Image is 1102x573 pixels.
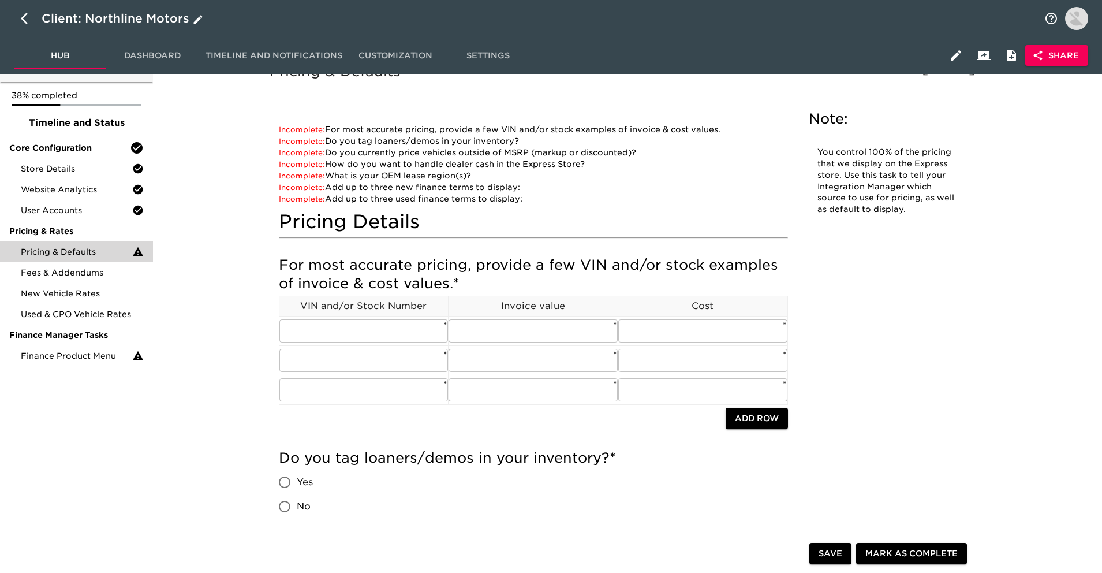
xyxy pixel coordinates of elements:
span: Incomplete: [279,195,325,203]
span: Settings [449,49,527,63]
p: VIN and/or Stock Number [279,299,449,313]
a: Do you tag loaners/demos in your inventory? [279,136,519,146]
span: Fees & Addendums [21,267,144,278]
span: Core Configuration [9,142,130,154]
span: Hub [21,49,99,63]
span: Incomplete: [279,183,325,192]
a: How do you want to handle dealer cash in the Express Store? [279,159,585,169]
p: 38% completed [12,90,141,101]
span: Website Analytics [21,184,132,195]
span: Finance Manager Tasks [9,329,144,341]
div: Client: Northline Motors [42,9,206,28]
h4: Pricing Details [279,210,788,233]
button: Share [1025,45,1088,66]
span: Dashboard [113,49,192,63]
span: Finance Product Menu [21,350,132,362]
span: Used & CPO Vehicle Rates [21,308,144,320]
h5: For most accurate pricing, provide a few VIN and/or stock examples of invoice & cost values. [279,256,788,293]
span: Incomplete: [279,172,325,180]
a: Add up to three used finance terms to display: [279,194,522,203]
button: Client View [970,42,998,69]
span: Incomplete: [279,125,325,134]
span: Yes [297,475,313,489]
span: Store Details [21,163,132,174]
a: Add up to three new finance terms to display: [279,183,520,192]
p: You control 100% of the pricing that we display on the Express store. Use this task to tell your ... [817,147,956,215]
span: Timeline and Status [9,116,144,130]
span: Incomplete: [279,137,325,146]
span: Pricing & Rates [9,225,144,237]
button: Internal Notes and Comments [998,42,1025,69]
span: No [297,500,311,514]
span: Add Row [735,411,779,426]
span: Customization [356,49,435,63]
p: Cost [618,299,787,313]
h5: Note: [809,110,965,128]
button: Save [809,543,851,564]
span: Incomplete: [279,148,325,157]
span: Mark as Complete [865,546,958,561]
button: Add Row [726,408,788,429]
button: Edit Hub [942,42,970,69]
span: Timeline and Notifications [206,49,342,63]
p: Invoice value [449,299,618,313]
a: For most accurate pricing, provide a few VIN and/or stock examples of invoice & cost values. [279,125,720,134]
span: Pricing & Defaults [21,246,132,258]
span: Incomplete: [279,160,325,169]
span: Share [1034,49,1079,63]
button: notifications [1037,5,1065,32]
span: User Accounts [21,204,132,216]
button: Mark as Complete [856,543,967,564]
span: New Vehicle Rates [21,288,144,299]
img: Profile [1065,7,1088,30]
h5: Do you tag loaners/demos in your inventory? [279,449,788,467]
a: Do you currently price vehicles outside of MSRP (markup or discounted)? [279,148,636,157]
a: What is your OEM lease region(s)? [279,171,471,180]
span: Save [819,546,842,561]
